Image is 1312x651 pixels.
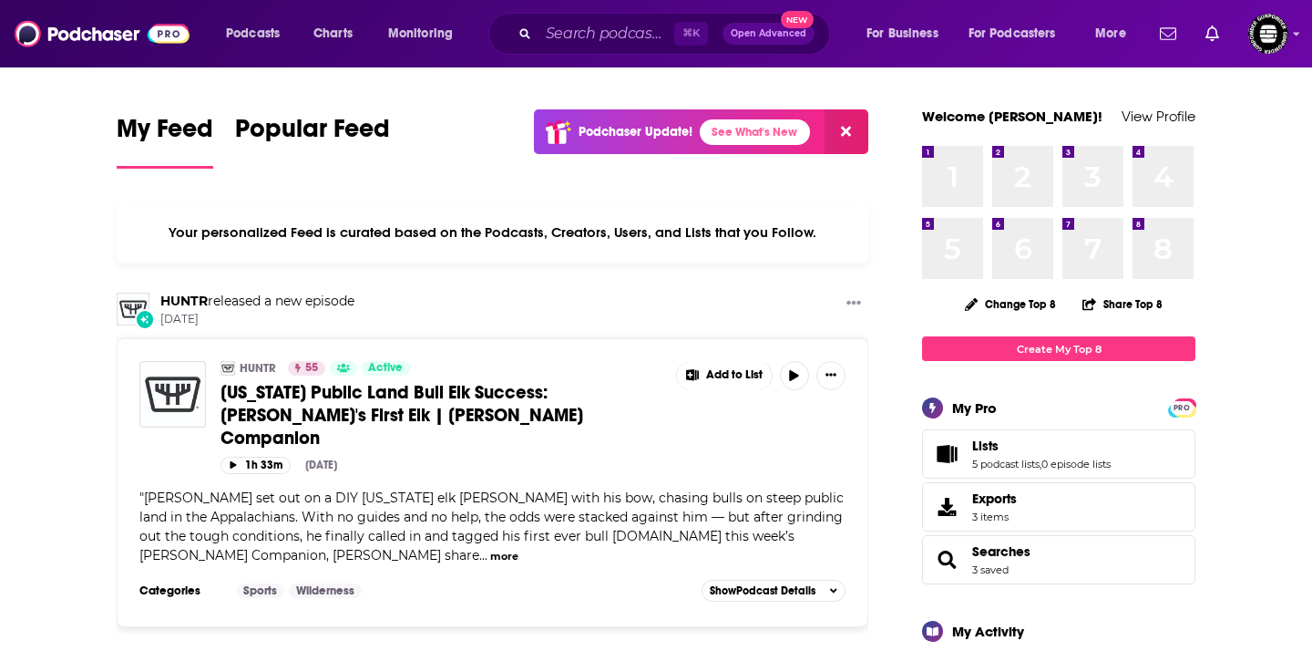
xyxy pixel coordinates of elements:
[1040,458,1041,470] span: ,
[160,293,354,310] h3: released a new episode
[954,293,1067,315] button: Change Top 8
[952,399,997,417] div: My Pro
[922,429,1195,479] span: Lists
[922,482,1195,532] a: Exports
[866,21,938,46] span: For Business
[361,361,410,376] a: Active
[288,361,325,376] a: 55
[490,549,518,564] button: more
[368,359,403,377] span: Active
[922,535,1195,584] span: Searches
[1082,19,1149,48] button: open menu
[538,19,674,48] input: Search podcasts, credits, & more...
[972,491,1017,507] span: Exports
[15,16,190,51] img: Podchaser - Follow, Share and Rate Podcasts
[928,547,965,573] a: Searches
[972,438,999,454] span: Lists
[479,547,487,563] span: ...
[922,108,1102,125] a: Welcome [PERSON_NAME]!
[313,21,353,46] span: Charts
[922,336,1195,361] a: Create My Top 8
[226,21,280,46] span: Podcasts
[117,201,868,263] div: Your personalized Feed is curated based on the Podcasts, Creators, Users, and Lists that you Follow.
[302,19,364,48] a: Charts
[506,13,847,55] div: Search podcasts, credits, & more...
[674,22,708,46] span: ⌘ K
[220,381,663,449] a: [US_STATE] Public Land Bull Elk Success: [PERSON_NAME]'s First Elk | [PERSON_NAME] Companion
[220,457,291,474] button: 1h 33m
[220,381,583,449] span: [US_STATE] Public Land Bull Elk Success: [PERSON_NAME]'s First Elk | [PERSON_NAME] Companion
[731,29,806,38] span: Open Advanced
[702,580,846,602] button: ShowPodcast Details
[972,563,1009,576] a: 3 saved
[928,494,965,520] span: Exports
[375,19,477,48] button: open menu
[972,438,1111,454] a: Lists
[139,584,221,598] h3: Categories
[305,459,337,471] div: [DATE]
[1153,18,1184,49] a: Show notifications dropdown
[854,19,961,48] button: open menu
[1248,14,1288,54] button: Show profile menu
[1171,400,1193,414] a: PRO
[1081,286,1163,322] button: Share Top 8
[952,623,1024,640] div: My Activity
[160,293,208,309] a: HUNTR
[235,113,390,155] span: Popular Feed
[700,119,810,145] a: See What's New
[928,441,965,467] a: Lists
[1248,14,1288,54] span: Logged in as KarinaSabol
[289,584,362,598] a: Wilderness
[240,361,276,376] a: HUNTR
[710,584,815,597] span: Show Podcast Details
[706,368,763,382] span: Add to List
[957,19,1082,48] button: open menu
[677,361,772,390] button: Show More Button
[1122,108,1195,125] a: View Profile
[972,458,1040,470] a: 5 podcast lists
[1095,21,1126,46] span: More
[969,21,1056,46] span: For Podcasters
[839,293,868,315] button: Show More Button
[1171,401,1193,415] span: PRO
[139,490,844,563] span: "
[972,511,1017,523] span: 3 items
[235,113,390,169] a: Popular Feed
[388,21,453,46] span: Monitoring
[117,113,213,155] span: My Feed
[1248,14,1288,54] img: User Profile
[781,11,814,28] span: New
[972,543,1030,560] a: Searches
[579,124,692,139] p: Podchaser Update!
[135,309,155,329] div: New Episode
[117,293,149,325] img: HUNTR
[160,312,354,327] span: [DATE]
[139,361,206,428] img: Kentucky Public Land Bull Elk Success: Jeremy's First Elk | Hunt Companion
[117,113,213,169] a: My Feed
[1198,18,1226,49] a: Show notifications dropdown
[213,19,303,48] button: open menu
[236,584,284,598] a: Sports
[816,361,846,390] button: Show More Button
[139,490,844,563] span: [PERSON_NAME] set out on a DIY [US_STATE] elk [PERSON_NAME] with his bow, chasing bulls on steep ...
[220,361,235,376] img: HUNTR
[305,359,318,377] span: 55
[1041,458,1111,470] a: 0 episode lists
[723,23,815,45] button: Open AdvancedNew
